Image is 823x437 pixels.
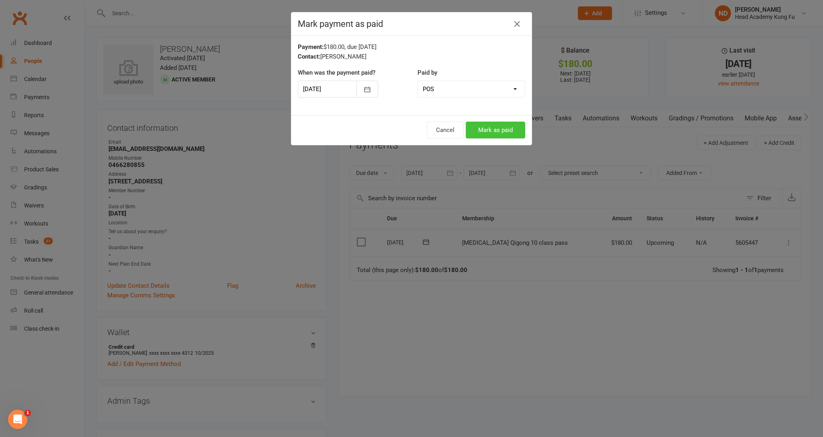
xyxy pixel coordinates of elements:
[298,42,525,52] div: $180.00, due [DATE]
[298,52,525,61] div: [PERSON_NAME]
[298,53,320,60] strong: Contact:
[511,18,524,30] button: Close
[418,68,437,77] label: Paid by
[427,122,464,138] button: Cancel
[298,43,323,51] strong: Payment:
[466,122,525,138] button: Mark as paid
[8,410,27,429] iframe: Intercom live chat
[25,410,31,416] span: 1
[298,19,525,29] h4: Mark payment as paid
[298,68,375,77] label: When was the payment paid?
